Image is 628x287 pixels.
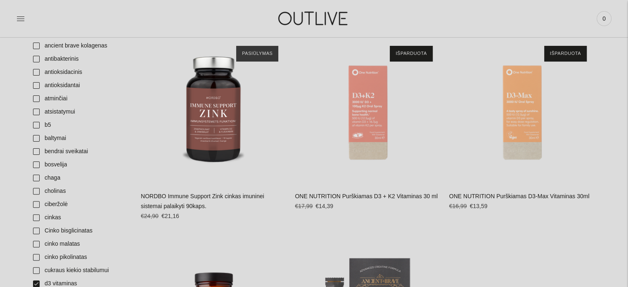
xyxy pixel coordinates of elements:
span: €14,39 [315,203,333,209]
s: €16,99 [449,203,467,209]
a: b5 [28,119,133,132]
span: €13,59 [469,203,487,209]
a: ONE NUTRITION Purškiamas D3 + K2 Vitaminas 30 ml [295,193,438,199]
a: cholinas [28,185,133,198]
a: bosvelija [28,158,133,171]
img: OUTLIVE [262,4,365,33]
a: baltymai [28,132,133,145]
a: cukraus kiekio stabilumui [28,264,133,277]
a: chaga [28,171,133,185]
span: 0 [598,13,610,24]
a: cinko malatas [28,237,133,251]
a: atsistatymui [28,105,133,119]
a: ancient brave kolagenas [28,39,133,52]
a: NORDBO Immune Support Zink cinkas imuninei sistemai palaikyti 90kaps. [141,193,264,209]
a: antioksidantai [28,79,133,92]
a: ONE NUTRITION Purškiamas D3-Max Vitaminas 30ml [449,193,590,199]
s: €24,90 [141,213,159,219]
a: NORDBO Immune Support Zink cinkas imuninei sistemai palaikyti 90kaps. [141,38,287,183]
a: Cinko bisglicinatas [28,224,133,237]
span: €21,16 [161,213,179,219]
a: antibakterinis [28,52,133,66]
a: 0 [597,9,611,28]
a: cinko pikolinatas [28,251,133,264]
a: atminčiai [28,92,133,105]
a: ciberžolė [28,198,133,211]
a: antioksidacinis [28,66,133,79]
a: ONE NUTRITION Purškiamas D3 + K2 Vitaminas 30 ml [295,38,441,183]
a: ONE NUTRITION Purškiamas D3-Max Vitaminas 30ml [449,38,595,183]
a: cinkas [28,211,133,224]
a: bendrai sveikatai [28,145,133,158]
s: €17,99 [295,203,313,209]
